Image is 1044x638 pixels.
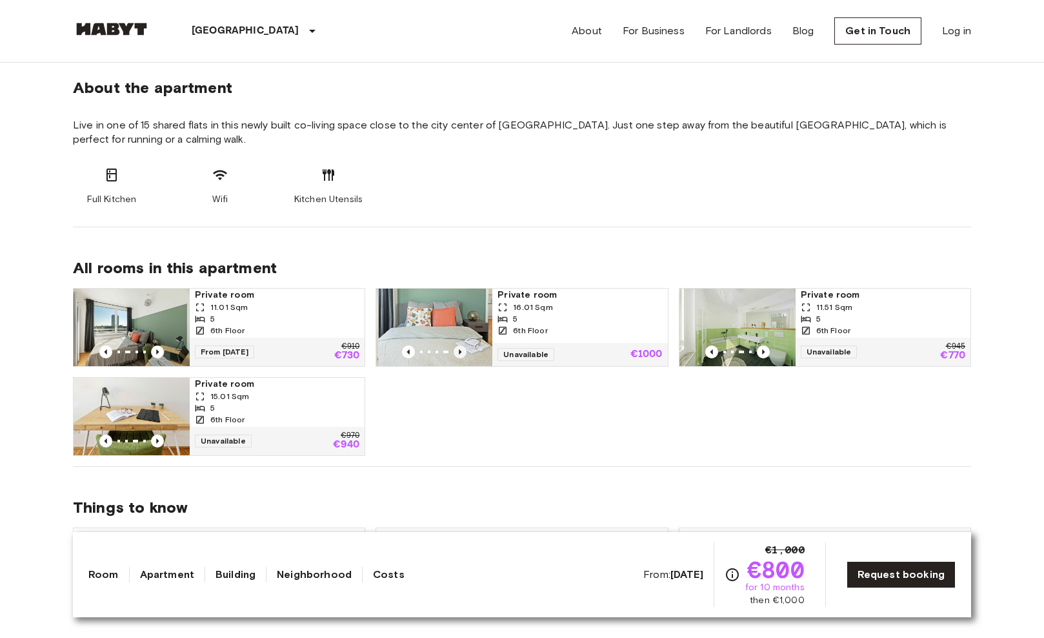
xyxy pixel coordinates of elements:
[88,567,119,582] a: Room
[87,193,137,206] span: Full Kitchen
[210,325,245,336] span: 6th Floor
[373,567,405,582] a: Costs
[513,313,517,325] span: 5
[195,345,254,358] span: From [DATE]
[73,498,971,517] span: Things to know
[73,78,232,98] span: About the apartment
[73,288,365,367] a: Previous imagePrevious imagePrivate room11.01 Sqm56th FloorFrom [DATE]€910€730
[210,402,215,414] span: 5
[747,558,805,581] span: €800
[847,561,956,588] a: Request booking
[801,345,858,358] span: Unavailable
[497,348,554,361] span: Unavailable
[679,288,971,367] a: Previous imagePrevious imagePrivate room11.51 Sqm56th FloorUnavailable€945€770
[705,345,718,358] button: Previous image
[816,302,852,313] span: 11.51 Sqm
[402,345,415,358] button: Previous image
[801,289,965,302] span: Private room
[74,528,365,561] div: Fully furnished apartment
[74,289,190,366] img: Marketing picture of unit DE-02-021-001-02HF
[757,345,770,358] button: Previous image
[216,567,256,582] a: Building
[74,378,190,455] img: Marketing picture of unit DE-02-021-001-01HF
[376,288,668,367] a: Previous imagePrevious imagePrivate room16.01 Sqm56th FloorUnavailable€1000
[725,567,740,582] svg: Check cost overview for full price breakdown. Please note that discounts apply to new joiners onl...
[454,345,467,358] button: Previous image
[745,581,805,594] span: for 10 months
[73,377,365,456] a: Previous imagePrevious imagePrivate room15.01 Sqm56th FloorUnavailable€970€940
[294,193,363,206] span: Kitchen Utensils
[765,542,805,558] span: €1,000
[192,23,299,39] p: [GEOGRAPHIC_DATA]
[497,289,662,302] span: Private room
[99,435,112,448] button: Previous image
[334,351,360,361] p: €730
[513,302,552,313] span: 16.01 Sqm
[942,23,971,39] a: Log in
[379,289,495,366] img: Marketing picture of unit DE-02-021-001-05HF
[792,23,814,39] a: Blog
[572,23,602,39] a: About
[946,343,965,351] p: €945
[210,302,248,313] span: 11.01 Sqm
[195,435,252,448] span: Unavailable
[630,349,663,360] p: €1000
[99,345,112,358] button: Previous image
[513,325,547,336] span: 6th Floor
[679,528,970,561] div: Self check-in and key collection
[151,345,164,358] button: Previous image
[679,289,796,366] img: Marketing picture of unit DE-02-021-001-03HF
[341,432,359,440] p: €970
[140,567,194,582] a: Apartment
[750,594,805,607] span: then €1,000
[670,568,703,581] b: [DATE]
[151,435,164,448] button: Previous image
[834,17,921,45] a: Get in Touch
[341,343,359,351] p: €910
[73,23,150,36] img: Habyt
[210,414,245,426] span: 6th Floor
[705,23,772,39] a: For Landlords
[940,351,965,361] p: €770
[195,378,359,391] span: Private room
[643,568,703,582] span: From:
[277,567,352,582] a: Neighborhood
[73,118,971,147] span: Live in one of 15 shared flats in this newly built co-living space close to the city center of [G...
[210,391,249,402] span: 15.01 Sqm
[816,325,850,336] span: 6th Floor
[212,193,228,206] span: Wifi
[376,528,667,561] div: All inclusive monthly rent payment
[816,313,821,325] span: 5
[195,289,359,302] span: Private room
[73,258,971,278] span: All rooms in this apartment
[210,313,215,325] span: 5
[333,440,360,450] p: €940
[623,23,685,39] a: For Business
